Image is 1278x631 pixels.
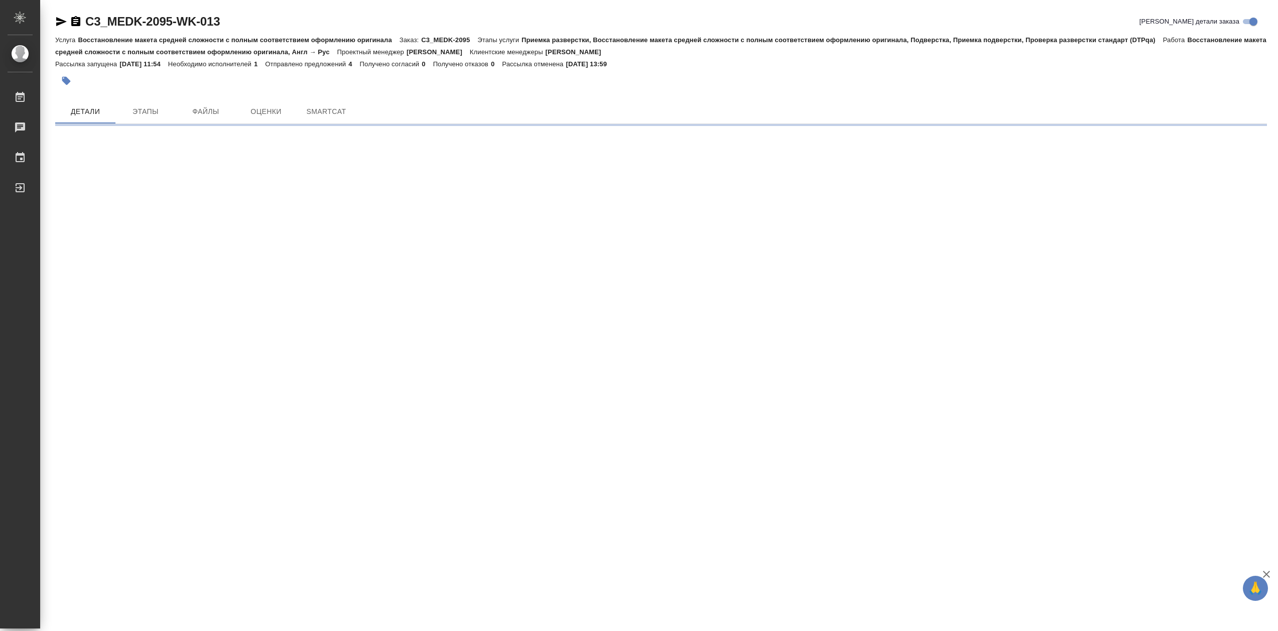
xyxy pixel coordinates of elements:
[254,60,265,68] p: 1
[168,60,254,68] p: Необходимо исполнителей
[348,60,359,68] p: 4
[477,36,522,44] p: Этапы услуги
[470,48,546,56] p: Клиентские менеджеры
[1243,576,1268,601] button: 🙏
[70,16,82,28] button: Скопировать ссылку
[61,105,109,118] span: Детали
[566,60,614,68] p: [DATE] 13:59
[421,36,477,44] p: C3_MEDK-2095
[422,60,433,68] p: 0
[407,48,470,56] p: [PERSON_NAME]
[1163,36,1188,44] p: Работа
[502,60,566,68] p: Рассылка отменена
[360,60,422,68] p: Получено согласий
[78,36,399,44] p: Восстановление макета средней сложности с полным соответствием оформлению оригинала
[265,60,348,68] p: Отправлено предложений
[522,36,1163,44] p: Приемка разверстки, Восстановление макета средней сложности с полным соответствием оформлению ори...
[302,105,350,118] span: SmartCat
[55,36,78,44] p: Услуга
[55,36,1266,56] p: Восстановление макета средней сложности с полным соответствием оформлению оригинала, Англ → Рус
[1139,17,1239,27] span: [PERSON_NAME] детали заказа
[433,60,491,68] p: Получено отказов
[182,105,230,118] span: Файлы
[55,70,77,92] button: Добавить тэг
[491,60,502,68] p: 0
[55,16,67,28] button: Скопировать ссылку для ЯМессенджера
[85,15,220,28] a: C3_MEDK-2095-WK-013
[119,60,168,68] p: [DATE] 11:54
[121,105,170,118] span: Этапы
[55,60,119,68] p: Рассылка запущена
[1247,578,1264,599] span: 🙏
[242,105,290,118] span: Оценки
[400,36,421,44] p: Заказ:
[337,48,407,56] p: Проектный менеджер
[546,48,609,56] p: [PERSON_NAME]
